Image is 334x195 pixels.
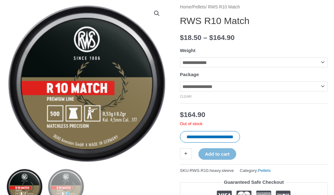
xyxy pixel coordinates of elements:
[180,34,202,41] bdi: 18.50
[180,111,184,119] span: $
[209,34,235,41] bdi: 164.90
[180,3,328,11] nav: Breadcrumb
[221,178,286,187] legend: Guaranteed Safe Checkout
[6,3,167,164] img: RWS R10 Match
[151,8,162,19] a: View full-screen image gallery
[190,168,234,173] span: RWS.R10.heavy.sleeve
[180,148,192,159] a: +
[180,167,234,174] span: SKU:
[198,148,236,160] button: Add to cart
[180,15,328,27] h1: RWS R10 Match
[180,121,328,127] p: Out of stock
[209,34,213,41] span: $
[180,5,192,9] a: Home
[240,167,271,174] span: Category:
[180,34,184,41] span: $
[192,5,205,9] a: Pellets
[180,72,199,77] label: Package
[258,168,271,173] a: Pellets
[203,34,207,41] span: –
[180,111,205,119] bdi: 164.90
[180,48,196,53] label: Weight
[180,95,192,98] a: Clear options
